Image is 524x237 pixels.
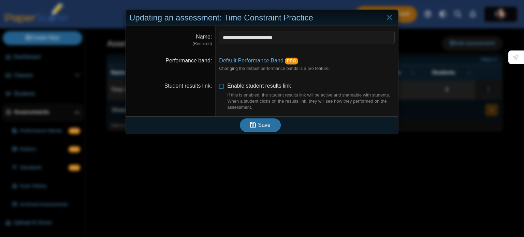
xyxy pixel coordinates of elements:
[165,58,212,63] label: Performance band
[258,122,270,128] span: Save
[129,41,212,47] dfn: (Required)
[240,118,281,132] button: Save
[384,12,395,24] a: Close
[227,83,395,110] span: Enable student results link
[126,10,398,26] div: Updating an assessment: Time Constraint Practice
[219,58,283,63] a: Default Performance Band
[227,92,395,111] div: If this is enabled, the student results link will be active and shareable with students. When a s...
[196,34,212,40] label: Name
[164,83,212,89] label: Student results link
[219,66,330,71] small: Changing the default performance bands is a pro feature.
[285,58,298,64] a: PRO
